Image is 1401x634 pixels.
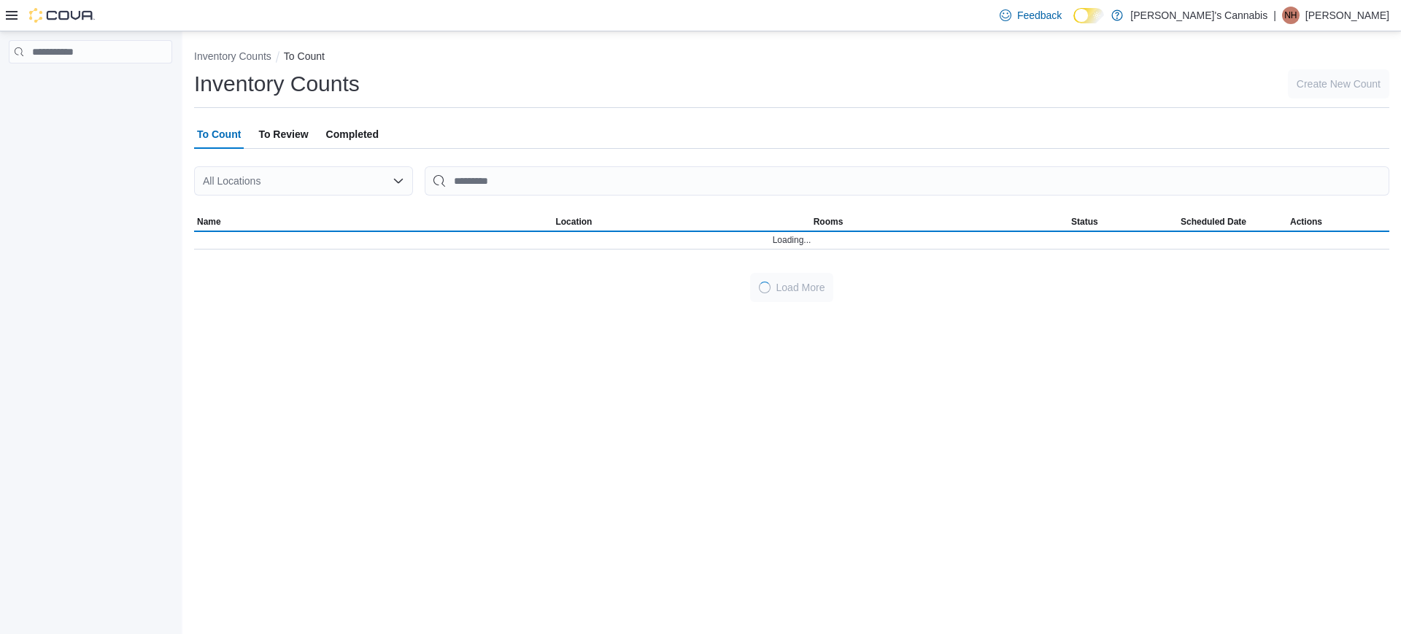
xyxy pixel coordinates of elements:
button: Rooms [811,213,1068,231]
button: To Count [284,50,325,62]
button: Create New Count [1288,69,1389,98]
p: | [1273,7,1276,24]
span: Name [197,216,221,228]
span: Location [555,216,592,228]
p: [PERSON_NAME]'s Cannabis [1130,7,1267,24]
input: This is a search bar. After typing your query, hit enter to filter the results lower in the page. [425,166,1389,196]
button: LoadingLoad More [750,273,834,302]
p: [PERSON_NAME] [1305,7,1389,24]
nav: An example of EuiBreadcrumbs [194,49,1389,66]
div: Nicole H [1282,7,1300,24]
span: To Count [197,120,241,149]
button: Name [194,213,552,231]
span: NH [1284,7,1297,24]
img: Cova [29,8,95,23]
button: Inventory Counts [194,50,271,62]
nav: Complex example [9,66,172,101]
span: To Review [258,120,308,149]
button: Open list of options [393,175,404,187]
span: Create New Count [1297,77,1381,91]
span: Scheduled Date [1181,216,1246,228]
span: Load More [776,280,825,295]
button: Status [1068,213,1178,231]
span: Loading [756,279,773,296]
span: Dark Mode [1073,23,1074,24]
span: Status [1071,216,1098,228]
button: Location [552,213,810,231]
button: Scheduled Date [1178,213,1287,231]
input: Dark Mode [1073,8,1104,23]
span: Loading... [773,234,811,246]
span: Rooms [814,216,844,228]
span: Feedback [1017,8,1062,23]
h1: Inventory Counts [194,69,360,98]
span: Actions [1290,216,1322,228]
span: Completed [326,120,379,149]
a: Feedback [994,1,1068,30]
